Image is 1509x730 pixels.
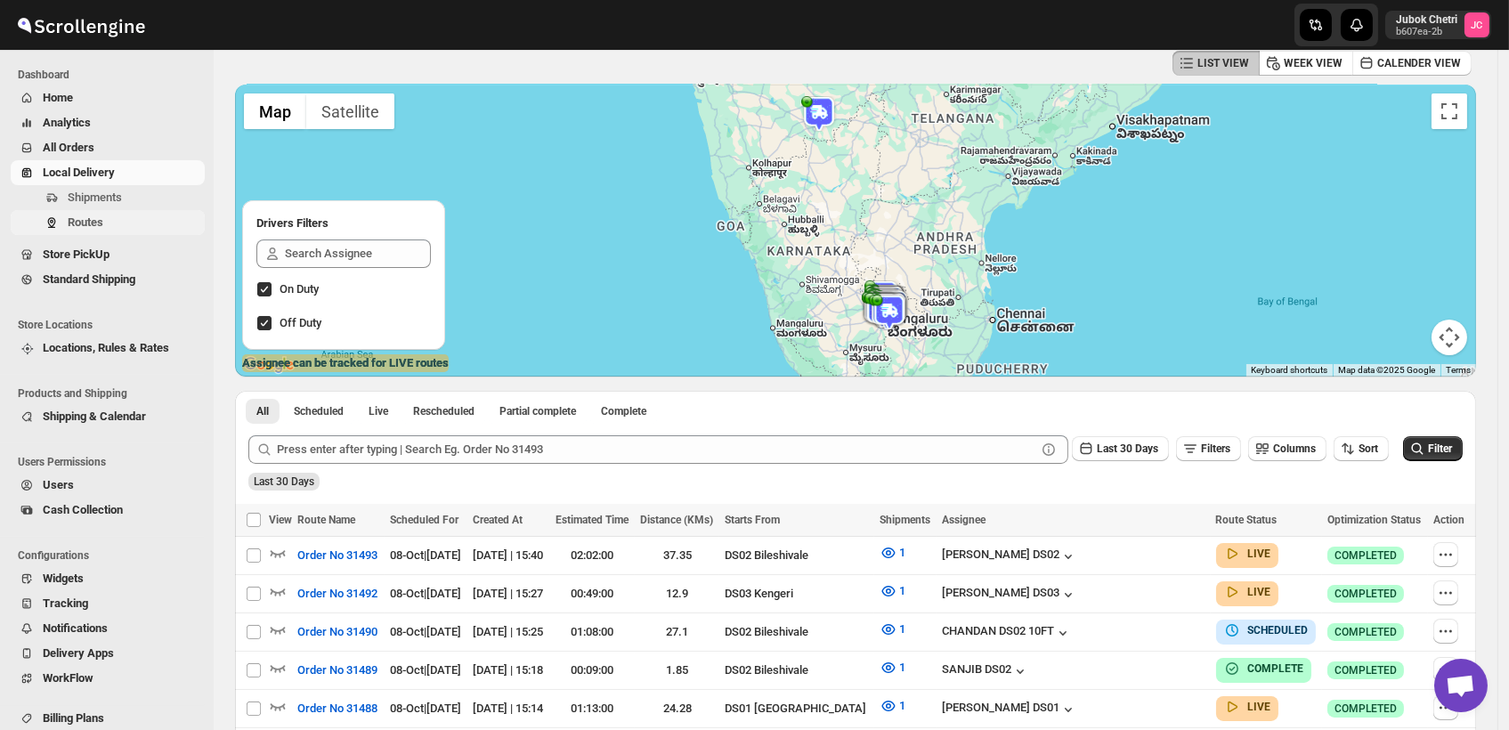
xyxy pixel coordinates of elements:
span: Off Duty [280,316,321,329]
button: Filters [1176,436,1241,461]
span: Order No 31490 [297,623,377,641]
span: Optimization Status [1327,514,1421,526]
img: ScrollEngine [14,3,148,47]
span: WEEK VIEW [1284,56,1343,70]
span: Dashboard [18,68,205,82]
span: View [269,514,292,526]
div: DS03 Kengeri [725,585,869,603]
button: Home [11,85,205,110]
button: LIVE [1223,698,1271,716]
div: 01:08:00 [556,623,629,641]
button: LIVE [1223,545,1271,563]
b: LIVE [1248,701,1271,713]
button: COMPLETE [1223,660,1304,677]
span: Tracking [43,596,88,610]
input: Search Assignee [285,239,431,268]
button: [PERSON_NAME] DS03 [942,586,1077,604]
b: LIVE [1248,547,1271,560]
span: COMPLETED [1335,548,1397,563]
button: Routes [11,210,205,235]
span: Widgets [43,572,84,585]
button: Show satellite imagery [306,93,394,129]
span: All [256,404,269,418]
span: Partial complete [499,404,576,418]
span: 08-Oct | [DATE] [390,702,461,715]
button: SANJIB DS02 [942,662,1029,680]
span: Shipping & Calendar [43,410,146,423]
button: Order No 31492 [287,580,388,608]
div: 00:09:00 [556,661,629,679]
button: Analytics [11,110,205,135]
span: Route Status [1216,514,1278,526]
span: Local Delivery [43,166,115,179]
span: Cash Collection [43,503,123,516]
span: Shipments [68,191,122,204]
span: Columns [1273,442,1316,455]
span: Route Name [297,514,355,526]
span: Assignee [942,514,986,526]
span: 08-Oct | [DATE] [390,587,461,600]
a: Open this area in Google Maps (opens a new window) [239,353,298,377]
div: 24.28 [640,700,714,718]
button: Order No 31489 [287,656,388,685]
a: Terms (opens in new tab) [1446,365,1471,375]
span: Users [43,478,74,491]
span: Store PickUp [43,247,110,261]
input: Press enter after typing | Search Eg. Order No 31493 [277,435,1036,464]
span: WorkFlow [43,671,93,685]
span: Routes [68,215,103,229]
div: [DATE] | 15:27 [473,585,544,603]
button: 1 [869,615,916,644]
div: 37.35 [640,547,714,564]
button: Delivery Apps [11,641,205,666]
span: Scheduled [294,404,344,418]
span: On Duty [280,282,319,296]
button: [PERSON_NAME] DS01 [942,701,1077,718]
h2: Drivers Filters [256,215,431,232]
button: Shipments [11,185,205,210]
button: Order No 31490 [287,618,388,646]
span: Products and Shipping [18,386,205,401]
div: [DATE] | 15:25 [473,623,544,641]
span: Store Locations [18,318,205,332]
button: Notifications [11,616,205,641]
button: WEEK VIEW [1259,51,1353,76]
span: Delivery Apps [43,646,114,660]
span: Analytics [43,116,91,129]
div: DS02 Bileshivale [725,623,869,641]
span: COMPLETED [1335,625,1397,639]
text: JC [1472,20,1483,31]
div: 1.85 [640,661,714,679]
span: Order No 31493 [297,547,377,564]
button: CALENDER VIEW [1352,51,1472,76]
span: Map data ©2025 Google [1338,365,1435,375]
span: 08-Oct | [DATE] [390,663,461,677]
span: LIST VIEW [1197,56,1249,70]
span: Order No 31492 [297,585,377,603]
span: 08-Oct | [DATE] [390,625,461,638]
div: 01:13:00 [556,700,629,718]
button: Last 30 Days [1072,436,1169,461]
span: Last 30 Days [1097,442,1158,455]
img: Google [239,353,298,377]
button: Map camera controls [1432,320,1467,355]
span: 1 [899,699,905,712]
span: Notifications [43,621,108,635]
button: User menu [1385,11,1491,39]
div: DS01 [GEOGRAPHIC_DATA] [725,700,869,718]
button: Shipping & Calendar [11,404,205,429]
div: [DATE] | 15:40 [473,547,544,564]
div: DS02 Bileshivale [725,661,869,679]
span: 1 [899,584,905,597]
div: Open chat [1434,659,1488,712]
span: Action [1433,514,1464,526]
span: Order No 31489 [297,661,377,679]
b: COMPLETE [1248,662,1304,675]
span: Last 30 Days [254,475,314,488]
span: Live [369,404,388,418]
span: Filter [1428,442,1452,455]
button: 1 [869,653,916,682]
label: Assignee can be tracked for LIVE routes [242,354,449,372]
